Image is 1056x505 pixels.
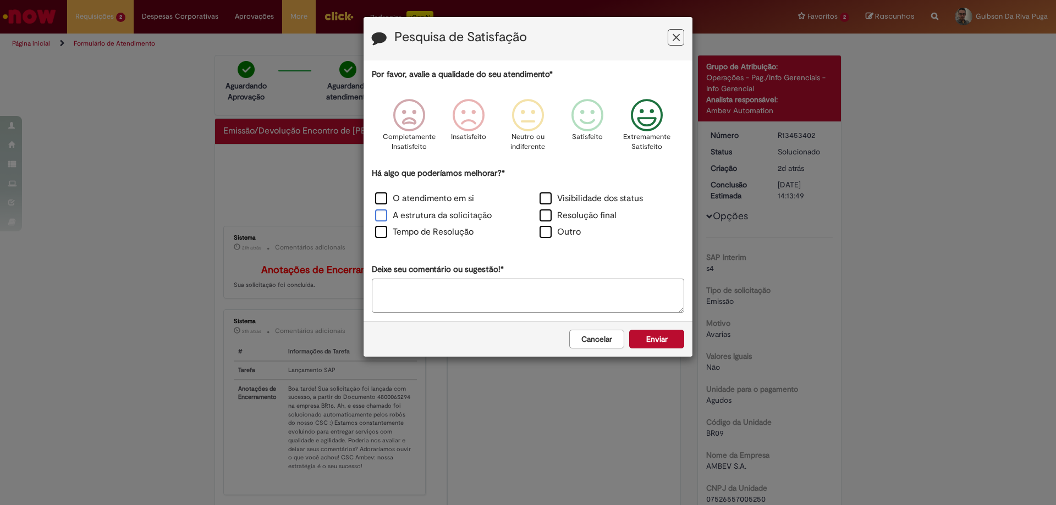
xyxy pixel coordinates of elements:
[381,91,437,166] div: Completamente Insatisfeito
[629,330,684,348] button: Enviar
[500,91,556,166] div: Neutro ou indiferente
[540,192,643,205] label: Visibilidade dos status
[623,132,670,152] p: Extremamente Satisfeito
[619,91,675,166] div: Extremamente Satisfeito
[569,330,624,348] button: Cancelar
[572,132,603,142] p: Satisfeito
[451,132,486,142] p: Insatisfeito
[441,91,497,166] div: Insatisfeito
[372,69,553,80] label: Por favor, avalie a qualidade do seu atendimento*
[383,132,436,152] p: Completamente Insatisfeito
[394,30,527,45] label: Pesquisa de Satisfação
[375,226,474,238] label: Tempo de Resolução
[508,132,548,152] p: Neutro ou indiferente
[375,192,474,205] label: O atendimento em si
[559,91,615,166] div: Satisfeito
[375,209,492,222] label: A estrutura da solicitação
[540,209,617,222] label: Resolução final
[540,226,581,238] label: Outro
[372,168,684,242] div: Há algo que poderíamos melhorar?*
[372,264,504,275] label: Deixe seu comentário ou sugestão!*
